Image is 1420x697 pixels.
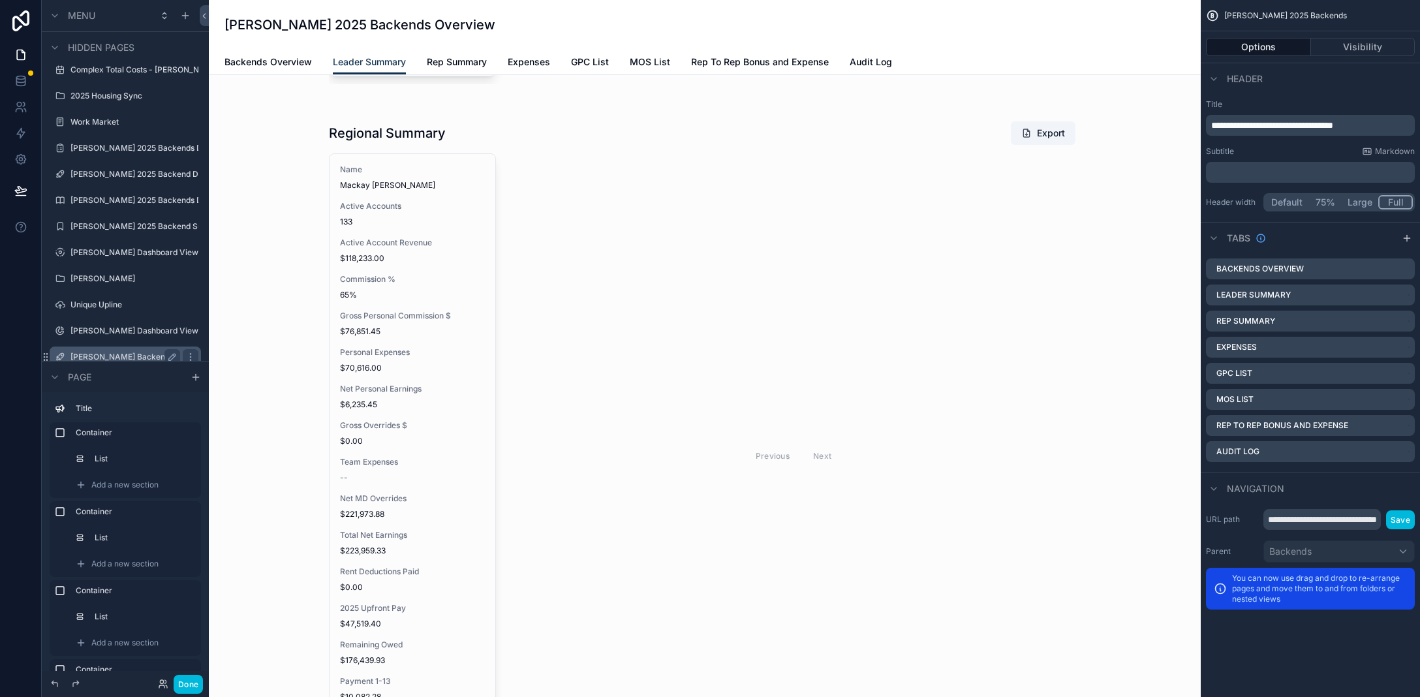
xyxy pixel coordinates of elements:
[224,16,495,34] h1: [PERSON_NAME] 2025 Backends Overview
[1362,146,1415,157] a: Markdown
[1206,146,1234,157] label: Subtitle
[1269,545,1312,558] span: Backends
[224,55,312,69] span: Backends Overview
[1311,38,1415,56] button: Visibility
[1206,514,1258,525] label: URL path
[70,247,198,258] label: [PERSON_NAME] Dashboard View
[630,50,670,76] a: MOS List
[95,612,188,622] label: List
[1206,38,1311,56] button: Options
[1263,540,1415,563] button: Backends
[95,533,188,543] label: List
[1342,195,1378,209] button: Large
[76,427,191,438] label: Container
[1216,316,1275,326] label: Rep Summary
[70,65,198,75] label: Complex Total Costs - [PERSON_NAME]
[1378,195,1413,209] button: Full
[70,300,193,310] label: Unique Upline
[95,454,188,464] label: List
[1206,115,1415,136] div: scrollable content
[850,50,892,76] a: Audit Log
[1206,197,1258,208] label: Header width
[76,506,191,517] label: Container
[1206,162,1415,183] div: scrollable content
[1386,510,1415,529] button: Save
[1216,264,1304,274] label: Backends Overview
[70,143,198,153] label: [PERSON_NAME] 2025 Backends Details
[1206,99,1415,110] label: Title
[224,50,312,76] a: Backends Overview
[70,117,193,127] label: Work Market
[68,41,134,54] span: Hidden pages
[1206,546,1258,557] label: Parent
[91,480,159,490] span: Add a new section
[70,221,198,232] label: [PERSON_NAME] 2025 Backend Summary
[1216,394,1254,405] label: MOS List
[174,675,203,694] button: Done
[70,195,198,206] label: [PERSON_NAME] 2025 Backends Details
[1216,368,1252,379] label: GPC List
[76,403,191,414] label: Title
[427,50,487,76] a: Rep Summary
[91,638,159,648] span: Add a new section
[1224,10,1347,21] span: [PERSON_NAME] 2025 Backends
[571,50,609,76] a: GPC List
[1375,146,1415,157] span: Markdown
[333,55,406,69] span: Leader Summary
[68,9,95,22] span: Menu
[1227,232,1250,245] span: Tabs
[571,55,609,69] span: GPC List
[1216,342,1257,352] label: Expenses
[76,664,191,675] label: Container
[630,55,670,69] span: MOS List
[508,55,550,69] span: Expenses
[691,50,829,76] a: Rep To Rep Bonus and Expense
[70,273,193,284] label: [PERSON_NAME]
[1308,195,1342,209] button: 75%
[70,352,180,362] label: [PERSON_NAME] Backend Overview
[691,55,829,69] span: Rep To Rep Bonus and Expense
[1216,290,1291,300] label: Leader Summary
[70,169,198,179] label: [PERSON_NAME] 2025 Backend Details
[42,392,209,671] div: scrollable content
[1227,482,1284,495] span: Navigation
[850,55,892,69] span: Audit Log
[70,326,198,336] label: [PERSON_NAME] Dashboard View
[1227,72,1263,85] span: Header
[1216,420,1348,431] label: Rep To Rep Bonus and Expense
[91,559,159,569] span: Add a new section
[1265,195,1308,209] button: Default
[1216,446,1259,457] label: Audit Log
[76,585,191,596] label: Container
[1232,573,1407,604] p: You can now use drag and drop to re-arrange pages and move them to and from folders or nested views
[333,50,406,75] a: Leader Summary
[508,50,550,76] a: Expenses
[68,370,91,383] span: Page
[70,91,193,101] label: 2025 Housing Sync
[427,55,487,69] span: Rep Summary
